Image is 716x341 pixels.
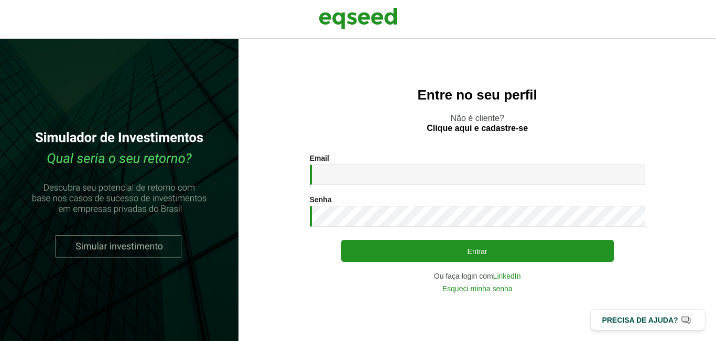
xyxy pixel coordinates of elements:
[427,124,528,133] a: Clique aqui e cadastre-se
[310,196,332,203] label: Senha
[341,240,614,262] button: Entrar
[310,155,329,162] label: Email
[310,272,645,280] div: Ou faça login com
[493,272,521,280] a: LinkedIn
[442,285,513,292] a: Esqueci minha senha
[319,5,397,31] img: EqSeed Logo
[259,87,695,103] h2: Entre no seu perfil
[259,113,695,133] p: Não é cliente?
